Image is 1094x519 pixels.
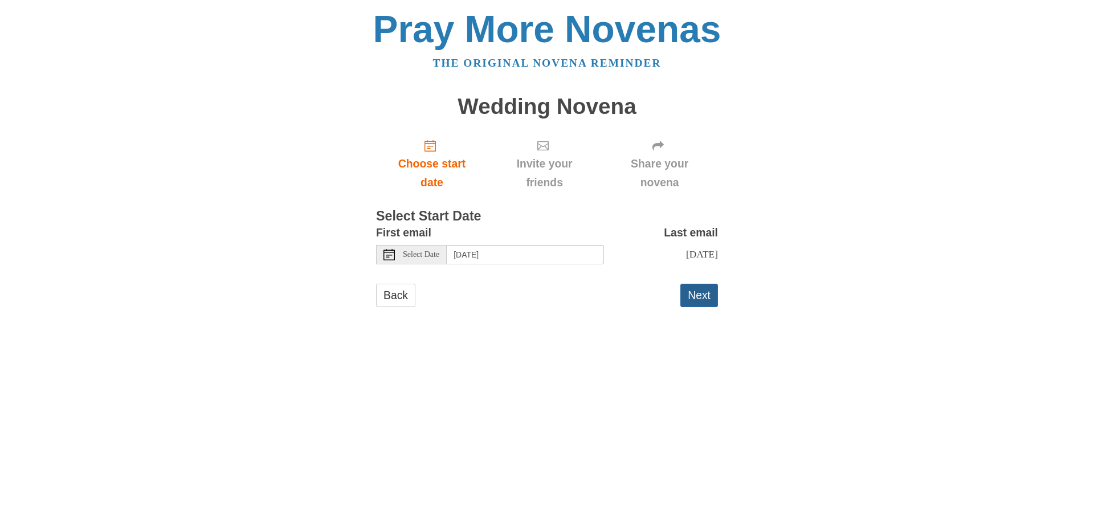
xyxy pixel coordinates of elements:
button: Next [680,284,718,307]
label: First email [376,223,431,242]
h1: Wedding Novena [376,95,718,119]
a: Choose start date [376,130,488,198]
span: Invite your friends [499,154,590,192]
div: Click "Next" to confirm your start date first. [488,130,601,198]
a: The original novena reminder [433,57,662,69]
span: Share your novena [613,154,707,192]
span: [DATE] [686,248,718,260]
a: Pray More Novenas [373,8,721,50]
div: Click "Next" to confirm your start date first. [601,130,718,198]
a: Back [376,284,415,307]
span: Choose start date [387,154,476,192]
h3: Select Start Date [376,209,718,224]
label: Last email [664,223,718,242]
span: Select Date [403,251,439,259]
